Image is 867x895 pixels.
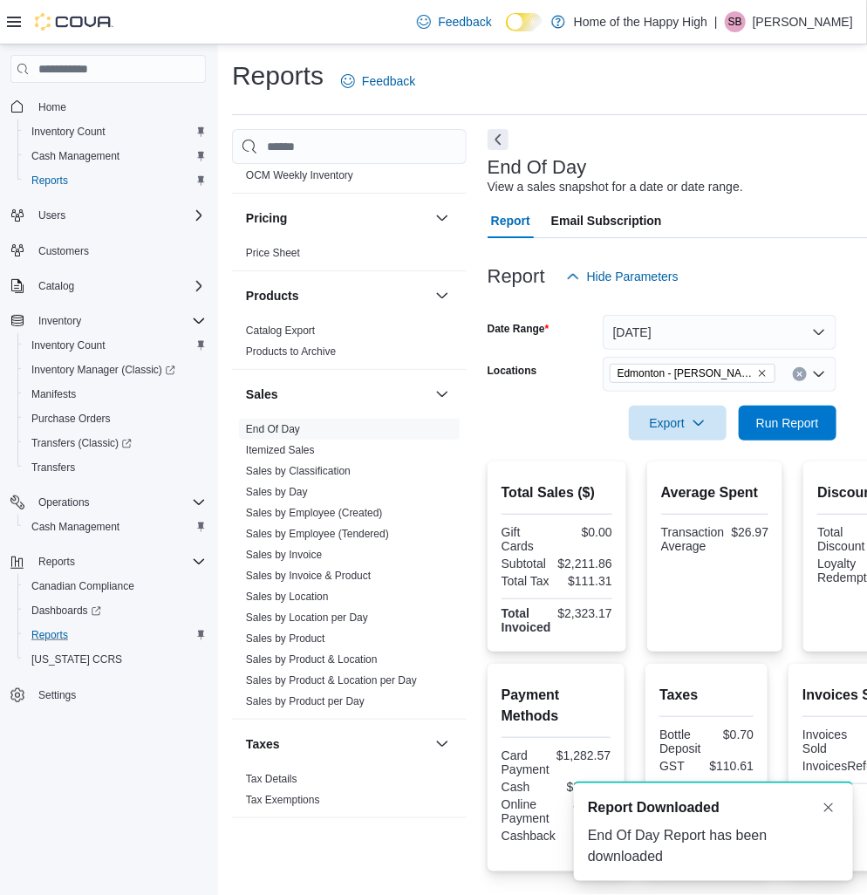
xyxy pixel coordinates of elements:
a: Settings [31,685,83,706]
span: Hide Parameters [587,268,679,285]
button: Reports [17,168,213,193]
a: Transfers (Classic) [17,431,213,455]
span: Itemized Sales [246,443,315,457]
button: Users [31,205,72,226]
span: Sales by Location [246,590,329,604]
span: Users [31,205,206,226]
div: $2,323.17 [558,606,612,620]
button: Transfers [17,455,213,480]
h2: Payment Methods [502,685,611,727]
button: Open list of options [812,367,826,381]
a: Sales by Classification [246,465,351,477]
span: Canadian Compliance [24,576,206,597]
label: Date Range [488,322,550,336]
span: Operations [38,495,90,509]
strong: Total Invoiced [502,606,551,634]
input: Dark Mode [506,13,543,31]
div: Cash [502,780,553,794]
button: Dismiss toast [818,797,839,818]
span: Tax Exemptions [246,793,320,807]
span: Washington CCRS [24,649,206,670]
div: Online Payment [502,797,553,825]
span: Sales by Product & Location [246,652,378,666]
div: View a sales snapshot for a date or date range. [488,178,743,196]
span: Cash Management [24,146,206,167]
button: [DATE] [603,315,836,350]
a: Sales by Invoice [246,549,322,561]
button: Canadian Compliance [17,574,213,598]
a: Sales by Location per Day [246,611,368,624]
div: Pricing [232,243,467,270]
button: Catalog [31,276,81,297]
h3: Taxes [246,735,280,753]
a: Sales by Product per Day [246,695,365,707]
p: [PERSON_NAME] [753,11,853,32]
span: Products to Archive [246,345,336,359]
button: Cash Management [17,144,213,168]
button: Products [432,285,453,306]
span: Purchase Orders [31,412,111,426]
span: Reports [38,555,75,569]
span: Settings [38,688,76,702]
span: Reports [31,628,68,642]
span: Export [639,406,716,441]
img: Cova [35,13,113,31]
span: Settings [31,684,206,706]
span: Catalog Export [246,324,315,338]
span: Sales by Location per Day [246,611,368,625]
span: Sales by Product & Location per Day [246,673,417,687]
a: Cash Management [24,146,126,167]
span: Sales by Day [246,485,308,499]
span: End Of Day [246,422,300,436]
div: End Of Day Report has been downloaded [588,825,839,867]
a: Sales by Location [246,591,329,603]
button: Reports [31,551,82,572]
span: Dashboards [31,604,101,618]
span: Edmonton - [PERSON_NAME] Way - Fire & Flower [618,365,754,382]
div: Subtotal [502,557,551,570]
a: Customers [31,241,96,262]
div: GST [659,759,702,773]
div: Transaction Average [661,525,725,553]
button: Settings [3,682,213,707]
span: Home [31,95,206,117]
h1: Reports [232,58,324,93]
a: Reports [24,625,75,646]
span: Sales by Employee (Created) [246,506,383,520]
p: Home of the Happy High [574,11,707,32]
button: Taxes [432,734,453,755]
a: Sales by Employee (Created) [246,507,383,519]
span: Edmonton - Rice Howard Way - Fire & Flower [610,364,775,383]
p: | [714,11,718,32]
a: End Of Day [246,423,300,435]
span: Inventory Manager (Classic) [31,363,175,377]
button: Customers [3,238,213,263]
button: Inventory Count [17,333,213,358]
div: $0.00 [560,525,612,539]
div: Taxes [232,769,467,817]
h2: Total Sales ($) [502,482,612,503]
button: Hide Parameters [559,259,686,294]
button: Pricing [246,209,428,227]
a: Price Sheet [246,247,300,259]
div: Cashback [502,829,556,843]
a: Tax Exemptions [246,794,320,806]
div: Products [232,320,467,369]
span: Run Report [756,414,819,432]
span: Feedback [362,72,415,90]
a: Feedback [410,4,498,39]
a: Transfers (Classic) [24,433,139,454]
div: $0.70 [710,728,754,741]
button: Manifests [17,382,213,407]
span: Inventory Count [31,125,106,139]
span: Sales by Product per Day [246,694,365,708]
button: Cash Management [17,515,213,539]
a: Dashboards [17,598,213,623]
button: Reports [17,623,213,647]
div: $2,211.86 [558,557,612,570]
span: Transfers [31,461,75,475]
h2: Taxes [659,685,754,706]
span: Users [38,208,65,222]
h3: Report [488,266,545,287]
span: Home [38,100,66,114]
